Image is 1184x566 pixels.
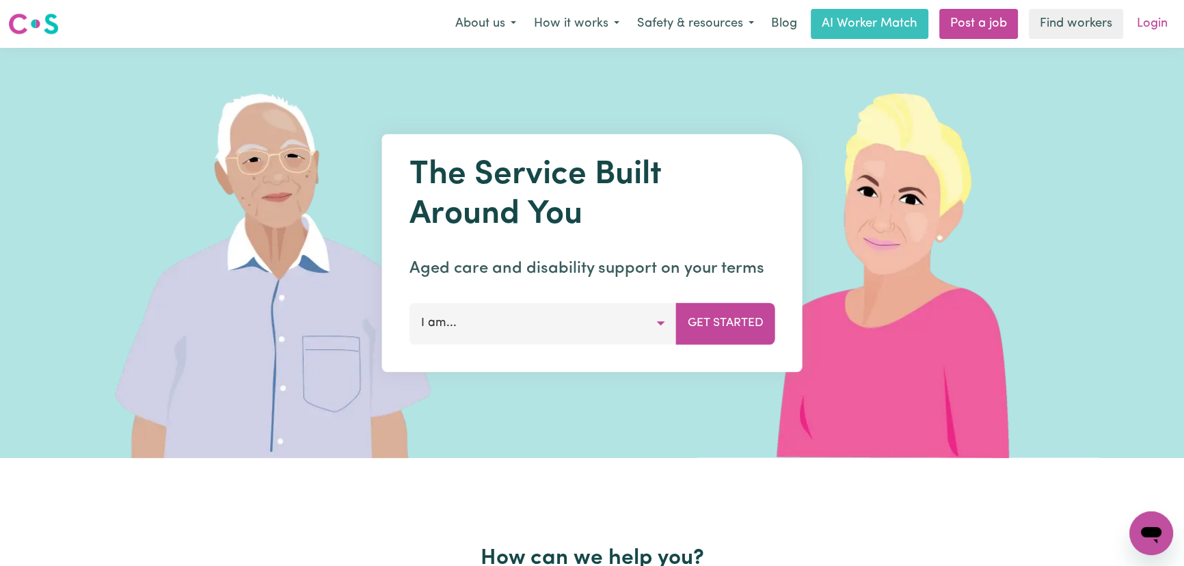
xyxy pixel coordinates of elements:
[409,303,677,344] button: I am...
[939,9,1018,39] a: Post a job
[446,10,525,38] button: About us
[628,10,763,38] button: Safety & resources
[409,156,775,234] h1: The Service Built Around You
[1029,9,1123,39] a: Find workers
[763,9,805,39] a: Blog
[1129,511,1173,555] iframe: Button to launch messaging window
[8,12,59,36] img: Careseekers logo
[8,8,59,40] a: Careseekers logo
[409,256,775,281] p: Aged care and disability support on your terms
[676,303,775,344] button: Get Started
[1129,9,1176,39] a: Login
[525,10,628,38] button: How it works
[811,9,928,39] a: AI Worker Match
